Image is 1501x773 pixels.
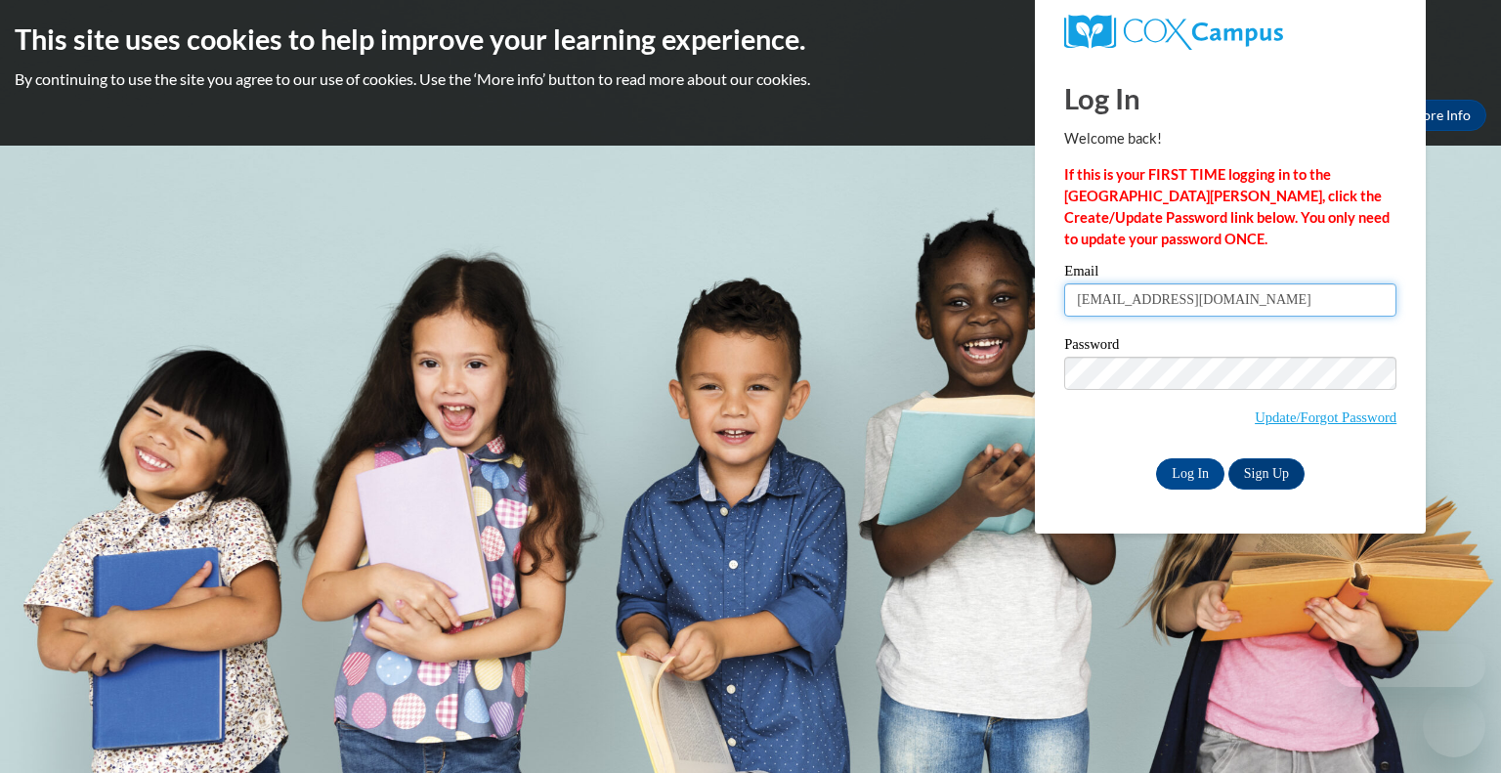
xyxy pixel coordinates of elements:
p: By continuing to use the site you agree to our use of cookies. Use the ‘More info’ button to read... [15,68,1486,90]
strong: If this is your FIRST TIME logging in to the [GEOGRAPHIC_DATA][PERSON_NAME], click the Create/Upd... [1064,166,1390,247]
h1: Log In [1064,78,1396,118]
iframe: Button to launch messaging window [1423,695,1485,757]
iframe: Message from company [1333,644,1485,687]
a: COX Campus [1064,15,1396,50]
h2: This site uses cookies to help improve your learning experience. [15,20,1486,59]
label: Email [1064,264,1396,283]
img: COX Campus [1064,15,1283,50]
input: Log In [1156,458,1224,490]
a: More Info [1394,100,1486,131]
a: Update/Forgot Password [1255,409,1396,425]
label: Password [1064,337,1396,357]
p: Welcome back! [1064,128,1396,150]
a: Sign Up [1228,458,1305,490]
